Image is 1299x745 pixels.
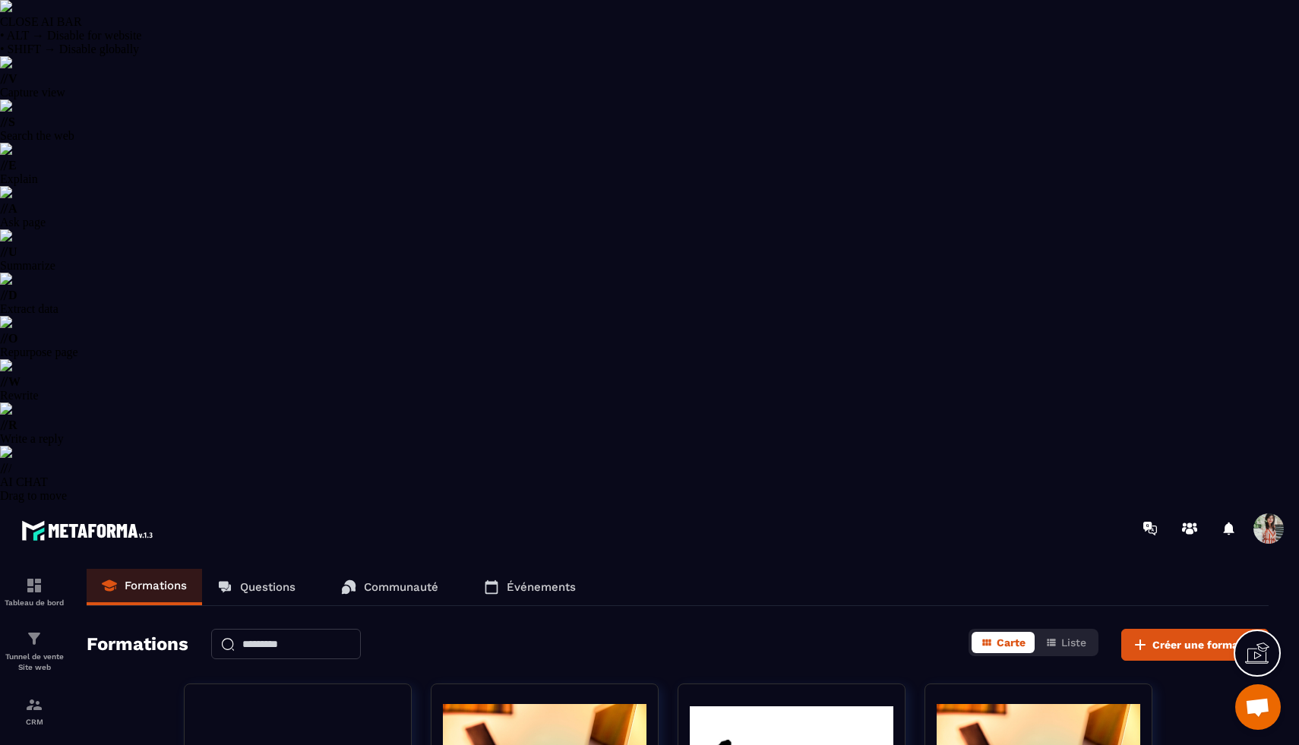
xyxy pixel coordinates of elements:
[4,618,65,684] a: formationformationTunnel de vente Site web
[364,580,438,594] p: Communauté
[1036,632,1095,653] button: Liste
[4,598,65,607] p: Tableau de bord
[21,516,158,545] img: logo
[1121,629,1269,661] button: Créer une formation
[997,636,1026,649] span: Carte
[469,569,591,605] a: Événements
[972,632,1035,653] button: Carte
[25,576,43,595] img: formation
[87,629,188,661] h2: Formations
[4,565,65,618] a: formationformationTableau de bord
[125,579,187,592] p: Formations
[507,580,576,594] p: Événements
[202,569,311,605] a: Questions
[4,718,65,726] p: CRM
[4,652,65,673] p: Tunnel de vente Site web
[1152,637,1259,652] span: Créer une formation
[4,684,65,737] a: formationformationCRM
[1235,684,1281,730] div: Ouvrir le chat
[240,580,296,594] p: Questions
[87,569,202,605] a: Formations
[25,630,43,648] img: formation
[25,696,43,714] img: formation
[326,569,454,605] a: Communauté
[1061,636,1086,649] span: Liste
